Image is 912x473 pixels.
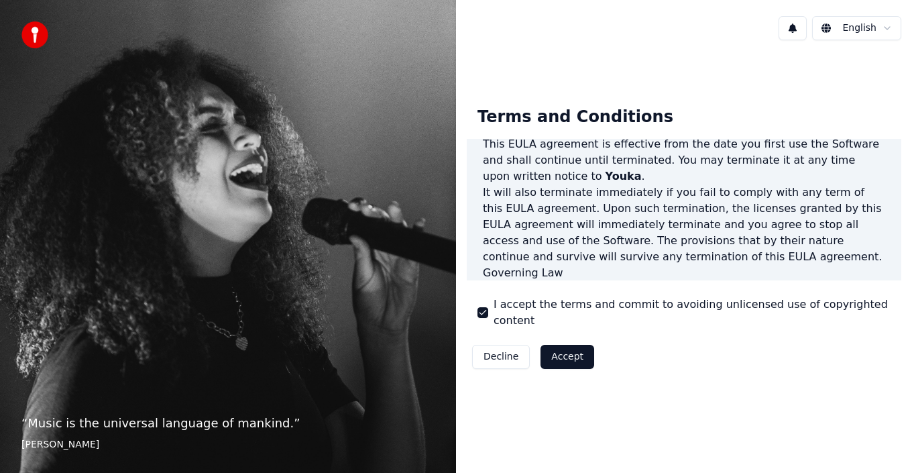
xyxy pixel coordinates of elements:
span: Youka [606,170,642,182]
footer: [PERSON_NAME] [21,438,435,452]
p: It will also terminate immediately if you fail to comply with any term of this EULA agreement. Up... [483,185,885,265]
p: “ Music is the universal language of mankind. ” [21,414,435,433]
button: Accept [540,345,594,369]
button: Decline [472,345,530,369]
div: Terms and Conditions [467,96,684,139]
p: This EULA agreement is effective from the date you first use the Software and shall continue unti... [483,136,885,185]
label: I accept the terms and commit to avoiding unlicensed use of copyrighted content [494,297,891,329]
h3: Governing Law [483,265,885,281]
img: youka [21,21,48,48]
